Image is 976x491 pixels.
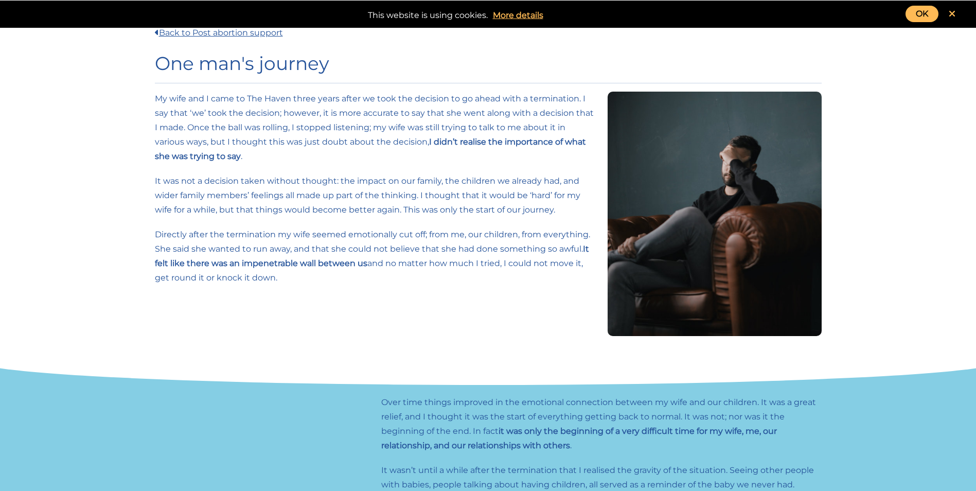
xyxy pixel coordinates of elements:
[608,92,822,336] img: Photo of a man sitting on a sofa hold his head in one hand
[906,6,938,22] a: OK
[155,52,822,75] h1: One man's journey
[381,395,822,453] p: Over time things improved in the emotional connection between my wife and our children. It was a ...
[488,8,548,23] a: More details
[155,28,283,38] a: Back to Post abortion support
[155,227,595,285] p: Directly after the termination my wife seemed emotionally cut off; from me, our children, from ev...
[381,426,777,450] strong: it was only the beginning of a very difficult time for my wife, me, our relationship, and our rel...
[10,6,966,23] div: This website is using cookies.
[155,92,595,164] p: My wife and I came to The Haven three years after we took the decision to go ahead with a termina...
[155,174,595,217] p: It was not a decision taken without thought: the impact on our family, the children we already ha...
